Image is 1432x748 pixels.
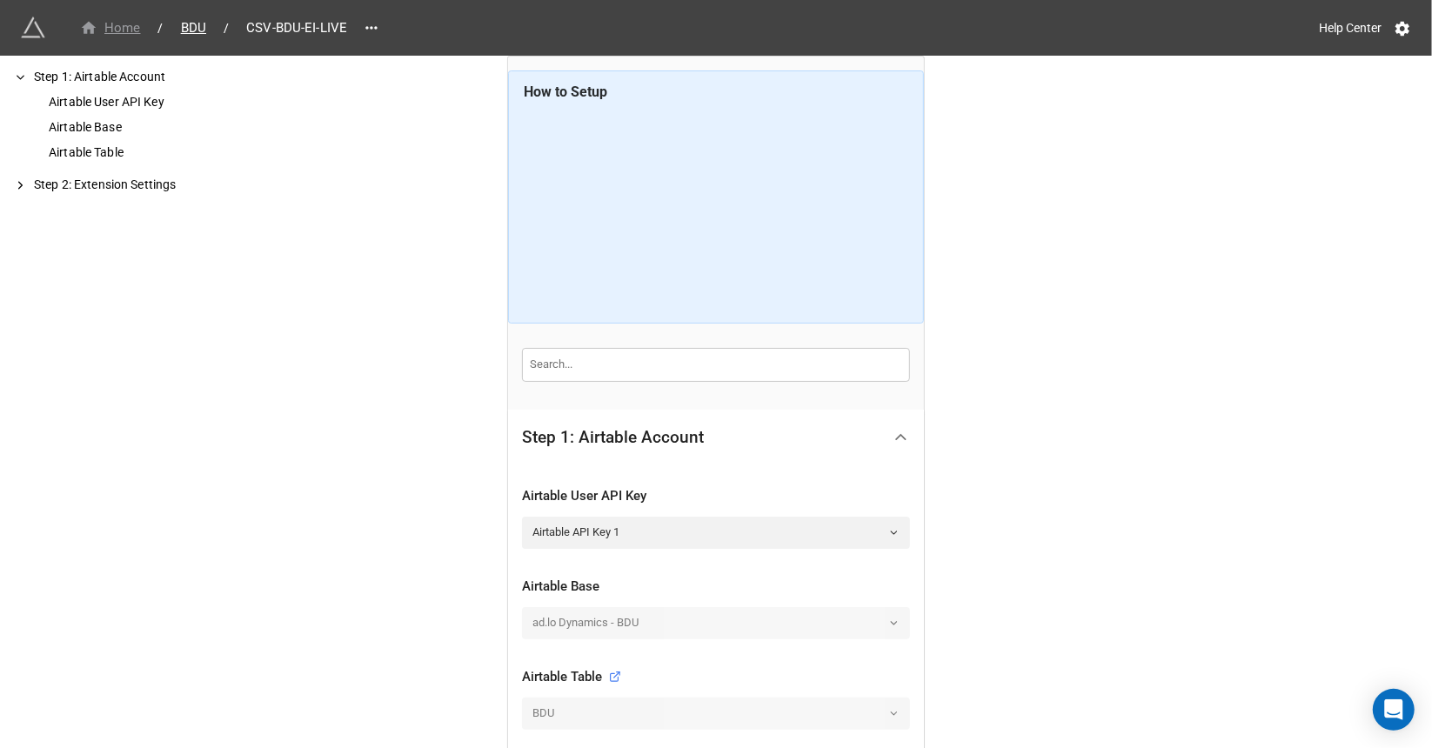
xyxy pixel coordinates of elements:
[70,17,358,38] nav: breadcrumb
[80,18,141,38] div: Home
[45,144,278,162] div: Airtable Table
[1307,12,1394,43] a: Help Center
[522,667,621,688] div: Airtable Table
[45,118,278,137] div: Airtable Base
[30,68,278,86] div: Step 1: Airtable Account
[522,517,910,548] a: Airtable API Key 1
[1373,689,1415,731] div: Open Intercom Messenger
[171,18,217,38] span: BDU
[525,109,908,309] iframe: How to Automatically Export CSVs for Airtable Views
[508,410,924,465] div: Step 1: Airtable Account
[21,16,45,40] img: miniextensions-icon.73ae0678.png
[45,93,278,111] div: Airtable User API Key
[224,19,229,37] li: /
[158,19,164,37] li: /
[70,17,151,38] a: Home
[171,17,217,38] a: BDU
[522,577,910,598] div: Airtable Base
[522,429,704,446] div: Step 1: Airtable Account
[30,176,278,194] div: Step 2: Extension Settings
[522,348,910,381] input: Search...
[236,18,358,38] span: CSV-BDU-EI-LIVE
[522,486,910,507] div: Airtable User API Key
[525,83,608,100] b: How to Setup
